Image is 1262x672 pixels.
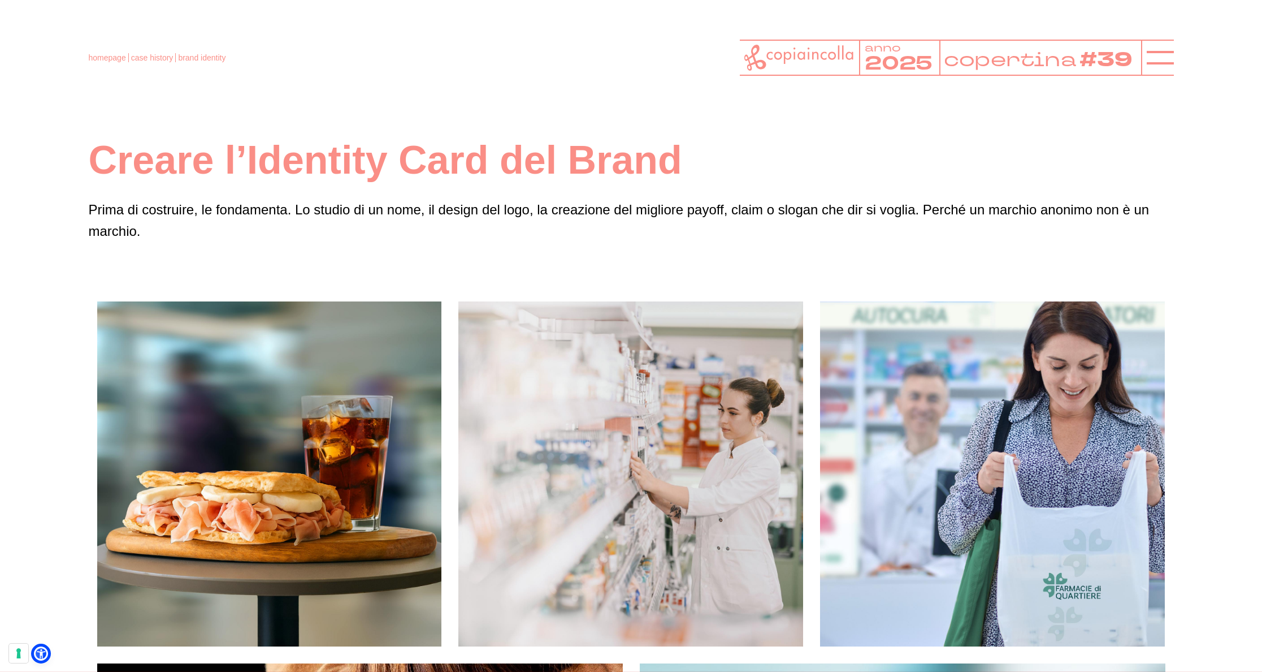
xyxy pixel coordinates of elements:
a: homepage [89,53,126,62]
tspan: copertina [944,46,1078,73]
h1: Creare l’Identity Card del Brand [89,136,1174,186]
tspan: anno [864,40,900,55]
a: brand identity [178,53,225,62]
tspan: 2025 [864,50,933,76]
a: case history [131,53,174,62]
tspan: #39 [1082,46,1135,75]
a: Open Accessibility Menu [34,647,48,661]
p: Prima di costruire, le fondamenta. Lo studio di un nome, il design del logo, la creazione del mig... [89,199,1174,243]
button: Le tue preferenze relative al consenso per le tecnologie di tracciamento [9,644,28,663]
